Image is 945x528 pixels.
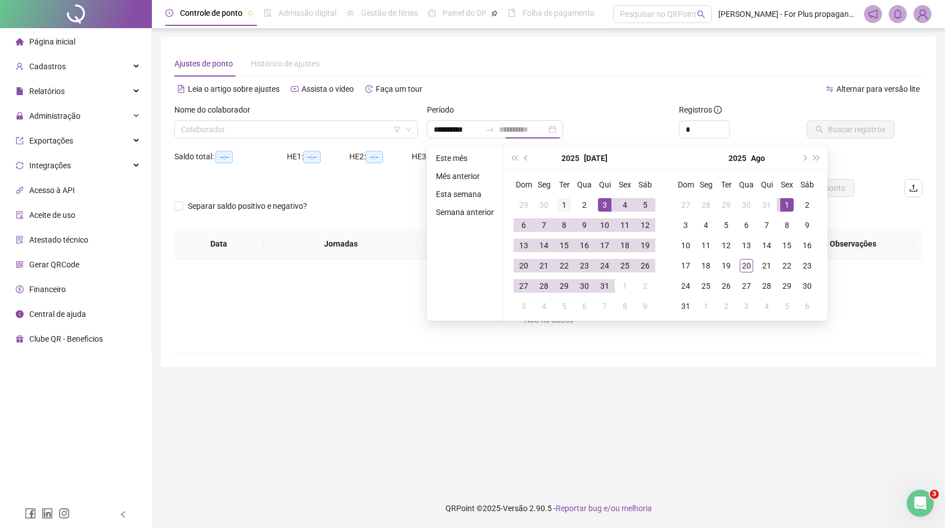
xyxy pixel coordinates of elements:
span: filter [394,126,400,133]
div: 25 [699,279,713,293]
span: pushpin [247,10,254,17]
div: 7 [760,218,773,232]
div: 28 [760,279,773,293]
div: 2 [719,299,733,313]
span: dollar [16,285,24,293]
div: 7 [537,218,551,232]
span: gift [16,335,24,343]
span: Administração [29,111,80,120]
td: 2025-08-23 [797,256,817,276]
th: Qua [574,174,595,195]
td: 2025-07-25 [615,256,635,276]
td: 2025-07-17 [595,235,615,256]
td: 2025-07-29 [554,276,574,296]
span: notification [868,9,878,19]
th: Seg [696,174,716,195]
td: 2025-08-08 [777,215,797,235]
span: sync [16,162,24,169]
td: 2025-07-21 [534,256,554,276]
td: 2025-07-07 [534,215,554,235]
div: 6 [800,299,814,313]
span: Painel do DP [443,8,487,17]
div: 6 [740,218,753,232]
td: 2025-07-31 [757,195,777,215]
td: 2025-07-04 [615,195,635,215]
button: year panel [728,147,746,169]
td: 2025-08-28 [757,276,777,296]
span: clock-circle [165,9,173,17]
span: lock [16,112,24,120]
td: 2025-08-26 [716,276,736,296]
div: 27 [740,279,753,293]
span: file-text [177,85,185,93]
td: 2025-07-20 [514,256,534,276]
div: HE 1: [287,150,349,163]
th: Qui [595,174,615,195]
div: 9 [578,218,591,232]
td: 2025-07-11 [615,215,635,235]
th: Entrada 1 [418,229,514,259]
th: Sex [615,174,635,195]
div: 26 [719,279,733,293]
div: 15 [557,239,571,252]
div: 24 [679,279,692,293]
span: Alternar para versão lite [836,84,920,93]
span: --:-- [366,151,383,163]
div: 16 [578,239,591,252]
span: Relatórios [29,87,65,96]
div: 30 [800,279,814,293]
td: 2025-07-28 [696,195,716,215]
th: Sáb [797,174,817,195]
span: swap-right [485,125,494,134]
span: --:-- [215,151,233,163]
span: youtube [291,85,299,93]
div: 6 [578,299,591,313]
span: Admissão digital [278,8,336,17]
span: home [16,38,24,46]
button: Buscar registros [807,120,894,138]
div: 12 [719,239,733,252]
th: Seg [534,174,554,195]
span: Controle de ponto [180,8,242,17]
td: 2025-07-23 [574,256,595,276]
span: instagram [58,508,70,519]
div: 5 [557,299,571,313]
div: 14 [760,239,773,252]
span: Página inicial [29,37,75,46]
div: 28 [699,198,713,212]
td: 2025-08-12 [716,235,736,256]
span: info-circle [714,106,722,114]
td: 2025-09-01 [696,296,716,316]
td: 2025-07-01 [554,195,574,215]
button: next-year [798,147,810,169]
th: Qua [736,174,757,195]
div: 5 [780,299,794,313]
td: 2025-08-02 [797,195,817,215]
div: 12 [638,218,652,232]
th: Observações [793,229,914,259]
span: user-add [16,62,24,70]
div: 3 [598,198,611,212]
span: Aceite de uso [29,211,75,220]
div: 2 [800,198,814,212]
td: 2025-07-09 [574,215,595,235]
li: Mês anterior [431,169,498,183]
td: 2025-07-30 [736,195,757,215]
div: 25 [618,259,632,272]
td: 2025-08-01 [615,276,635,296]
th: Data [174,229,264,259]
span: Central de ajuda [29,310,86,319]
td: 2025-08-15 [777,235,797,256]
td: 2025-06-30 [534,195,554,215]
div: 8 [618,299,632,313]
td: 2025-08-13 [736,235,757,256]
button: super-prev-year [508,147,520,169]
span: qrcode [16,261,24,269]
li: Este mês [431,151,498,165]
div: 1 [699,299,713,313]
td: 2025-08-17 [676,256,696,276]
td: 2025-07-06 [514,215,534,235]
li: Esta semana [431,187,498,201]
span: Ajustes de ponto [174,59,233,68]
td: 2025-08-31 [676,296,696,316]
